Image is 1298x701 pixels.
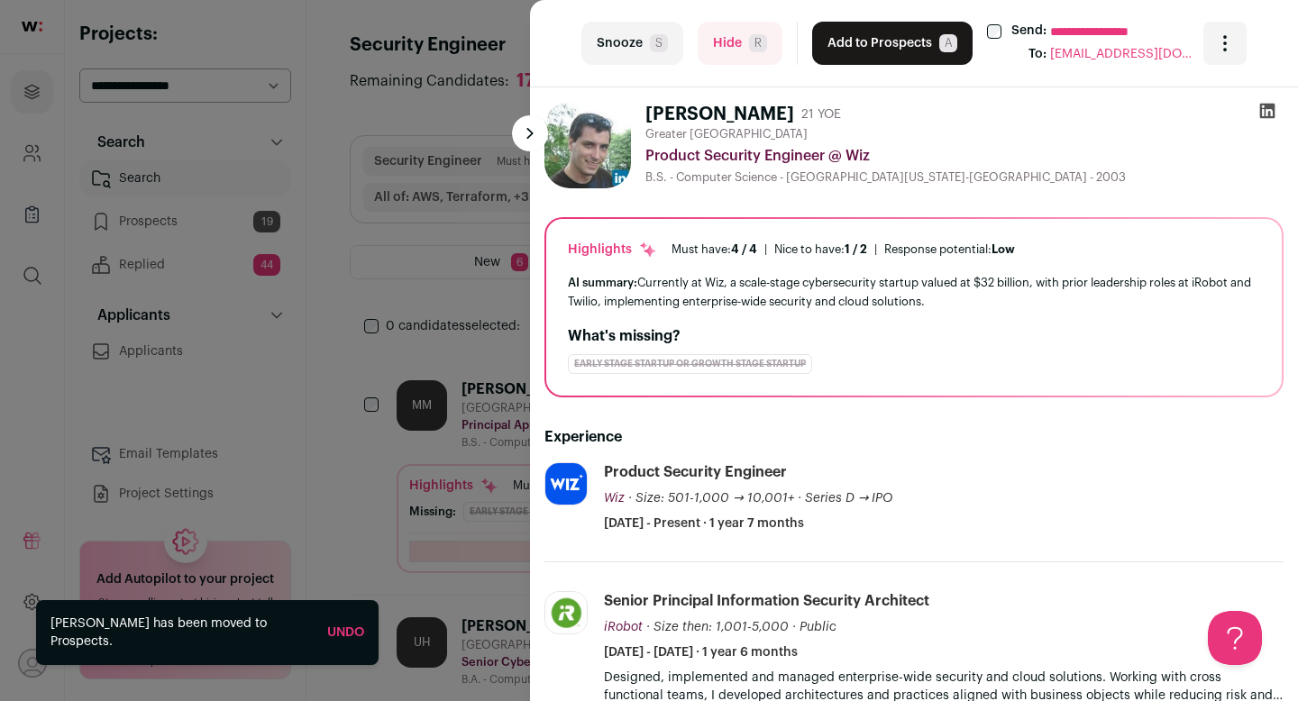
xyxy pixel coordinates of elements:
span: · Size then: 1,001-5,000 [646,621,789,633]
div: Early Stage Startup or Growth Stage Startup [568,354,812,374]
button: HideR [698,22,782,65]
div: Senior Principal Information Security Architect [604,591,929,611]
span: 4 / 4 [731,243,757,255]
span: Greater [GEOGRAPHIC_DATA] [645,127,808,141]
span: A [939,34,957,52]
span: iRobot [604,621,643,633]
div: To: [1028,45,1047,65]
div: 21 YOE [801,105,841,123]
img: df8c371c4e3ab68262477c90c504253411a7faf88f8219027aee111b02e7ddd5.jpg [545,463,587,505]
button: Open dropdown [1203,22,1247,65]
h1: [PERSON_NAME] [645,102,794,127]
span: Series D → IPO [805,492,893,505]
button: SnoozeS [581,22,683,65]
span: [DATE] - [DATE] · 1 year 6 months [604,643,798,661]
h2: Experience [544,426,1284,448]
label: Send: [1011,22,1047,41]
div: Product Security Engineer [604,462,787,482]
a: Undo [327,626,364,639]
span: Wiz [604,492,625,505]
div: B.S. - Computer Science - [GEOGRAPHIC_DATA][US_STATE]-[GEOGRAPHIC_DATA] - 2003 [645,170,1284,185]
span: [DATE] - Present · 1 year 7 months [604,514,804,533]
span: AI summary: [568,277,637,288]
span: Low [992,243,1015,255]
span: S [650,34,668,52]
img: dc436e16bc5a51811413c3760c3ae8d0a54aa7aa2ee9924b271af9acdd538c77.jpg [545,592,587,633]
span: [EMAIL_ADDRESS][DOMAIN_NAME] [1050,45,1194,65]
span: 1 / 2 [845,243,867,255]
button: Add to ProspectsA [812,22,973,65]
div: [PERSON_NAME] has been moved to Prospects. [50,615,313,651]
iframe: Help Scout Beacon - Open [1208,611,1262,665]
img: ec747d8123d93c0fb1fb1d1ba47e8db70335e818e8fdef97d04b38dc4bce2818 [544,102,631,188]
span: · Size: 501-1,000 → 10,001+ [628,492,794,505]
span: R [749,34,767,52]
ul: | | [672,242,1015,257]
span: · [798,489,801,507]
span: · [792,618,796,636]
div: Must have: [672,242,757,257]
div: Nice to have: [774,242,867,257]
div: Response potential: [884,242,1015,257]
div: Currently at Wiz, a scale-stage cybersecurity startup valued at $32 billion, with prior leadershi... [568,273,1260,311]
h2: What's missing? [568,325,1260,347]
div: Product Security Engineer @ Wiz [645,145,1284,167]
div: Highlights [568,241,657,259]
span: Public [800,621,836,633]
